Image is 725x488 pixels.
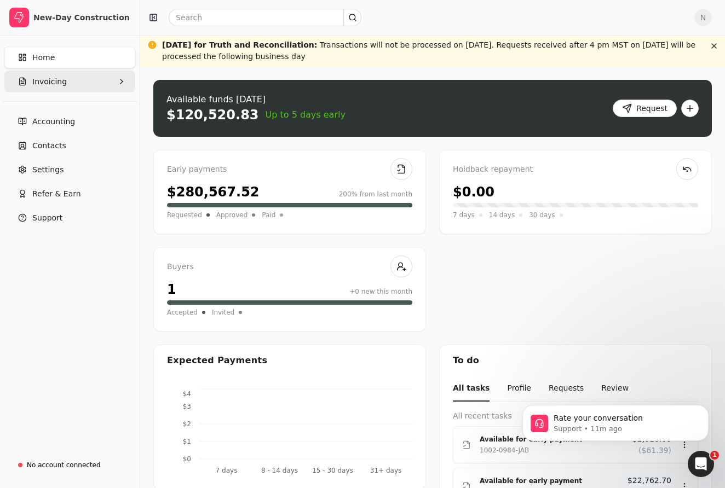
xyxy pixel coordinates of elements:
button: Invoicing [4,71,135,92]
button: Support [4,207,135,229]
span: Home [32,52,55,63]
tspan: $3 [183,403,191,410]
div: $280,567.52 [167,182,260,202]
div: 1 [167,280,176,299]
tspan: 31+ days [370,467,401,474]
button: Review [601,376,629,402]
span: Refer & Earn [32,188,81,200]
span: [DATE] for Truth and Reconciliation : [162,40,317,49]
div: $120,520.83 [166,106,259,124]
tspan: 15 - 30 days [312,467,353,474]
div: New-Day Construction [33,12,130,23]
iframe: Intercom live chat [688,451,714,477]
div: $0.00 [453,182,494,202]
div: Available for early payment [480,434,624,445]
div: To do [440,345,711,376]
span: Support [32,212,62,224]
button: Profile [507,376,531,402]
div: Expected Payments [167,354,267,367]
span: 7 days [453,210,475,220]
a: Contacts [4,135,135,156]
span: 30 days [529,210,555,220]
div: Holdback repayment [453,164,698,176]
tspan: $1 [183,438,191,445]
span: Accounting [32,116,75,127]
span: Invited [212,307,234,318]
span: Requested [167,210,202,220]
div: 1002-0984-JAB [480,445,529,456]
input: Search [169,9,361,26]
span: 1 [710,451,719,460]
tspan: $2 [183,420,191,428]
a: Accounting [4,111,135,132]
iframe: Intercom notifications message [506,382,725,458]
div: +0 new this month [349,287,412,297]
a: Home [4,47,135,68]
div: No account connected [27,460,101,470]
div: Available for early payment [480,475,619,486]
div: Transactions will not be processed on [DATE]. Requests received after 4 pm MST on [DATE] will be ... [162,39,703,62]
div: Early payments [167,164,412,176]
span: Up to 5 days early [266,108,346,121]
tspan: 7 days [216,467,238,474]
button: All tasks [453,376,490,402]
span: $22,762.70 [628,475,671,486]
div: All recent tasks [453,410,698,422]
span: Contacts [32,140,66,152]
div: 200% from last month [339,189,412,199]
a: Settings [4,159,135,181]
span: Paid [262,210,275,220]
a: No account connected [4,455,135,475]
span: Settings [32,164,64,176]
span: 14 days [489,210,515,220]
button: Refer & Earn [4,183,135,205]
span: Accepted [167,307,198,318]
div: Available funds [DATE] [166,93,346,106]
button: N [694,9,712,26]
div: Buyers [167,261,412,273]
span: Approved [216,210,248,220]
button: Requests [549,376,584,402]
span: Invoicing [32,76,67,88]
tspan: $4 [183,390,191,398]
tspan: 8 - 14 days [261,467,298,474]
button: Request [613,100,677,117]
tspan: $0 [183,455,191,463]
